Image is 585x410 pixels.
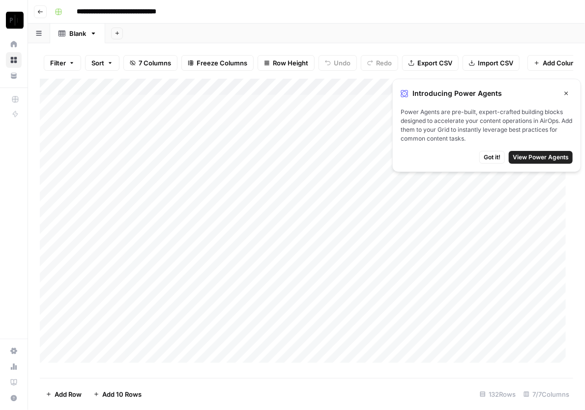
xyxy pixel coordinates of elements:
[509,151,573,164] button: View Power Agents
[40,386,88,402] button: Add Row
[55,389,82,399] span: Add Row
[6,11,24,29] img: Paragon Intel - Copyediting Logo
[139,58,171,68] span: 7 Columns
[6,52,22,68] a: Browse
[401,108,573,143] span: Power Agents are pre-built, expert-crafted building blocks designed to accelerate your content op...
[6,375,22,390] a: Learning Hub
[376,58,392,68] span: Redo
[123,55,177,71] button: 7 Columns
[50,24,105,43] a: Blank
[319,55,357,71] button: Undo
[273,58,308,68] span: Row Height
[484,153,500,162] span: Got it!
[334,58,351,68] span: Undo
[361,55,398,71] button: Redo
[476,386,520,402] div: 132 Rows
[91,58,104,68] span: Sort
[401,87,573,100] div: Introducing Power Agents
[463,55,520,71] button: Import CSV
[181,55,254,71] button: Freeze Columns
[197,58,247,68] span: Freeze Columns
[417,58,452,68] span: Export CSV
[543,58,581,68] span: Add Column
[50,58,66,68] span: Filter
[6,390,22,406] button: Help + Support
[85,55,119,71] button: Sort
[88,386,147,402] button: Add 10 Rows
[44,55,81,71] button: Filter
[479,151,505,164] button: Got it!
[6,36,22,52] a: Home
[102,389,142,399] span: Add 10 Rows
[6,343,22,359] a: Settings
[6,8,22,32] button: Workspace: Paragon Intel - Copyediting
[402,55,459,71] button: Export CSV
[6,68,22,84] a: Your Data
[478,58,513,68] span: Import CSV
[513,153,569,162] span: View Power Agents
[69,29,86,38] div: Blank
[520,386,573,402] div: 7/7 Columns
[6,359,22,375] a: Usage
[258,55,315,71] button: Row Height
